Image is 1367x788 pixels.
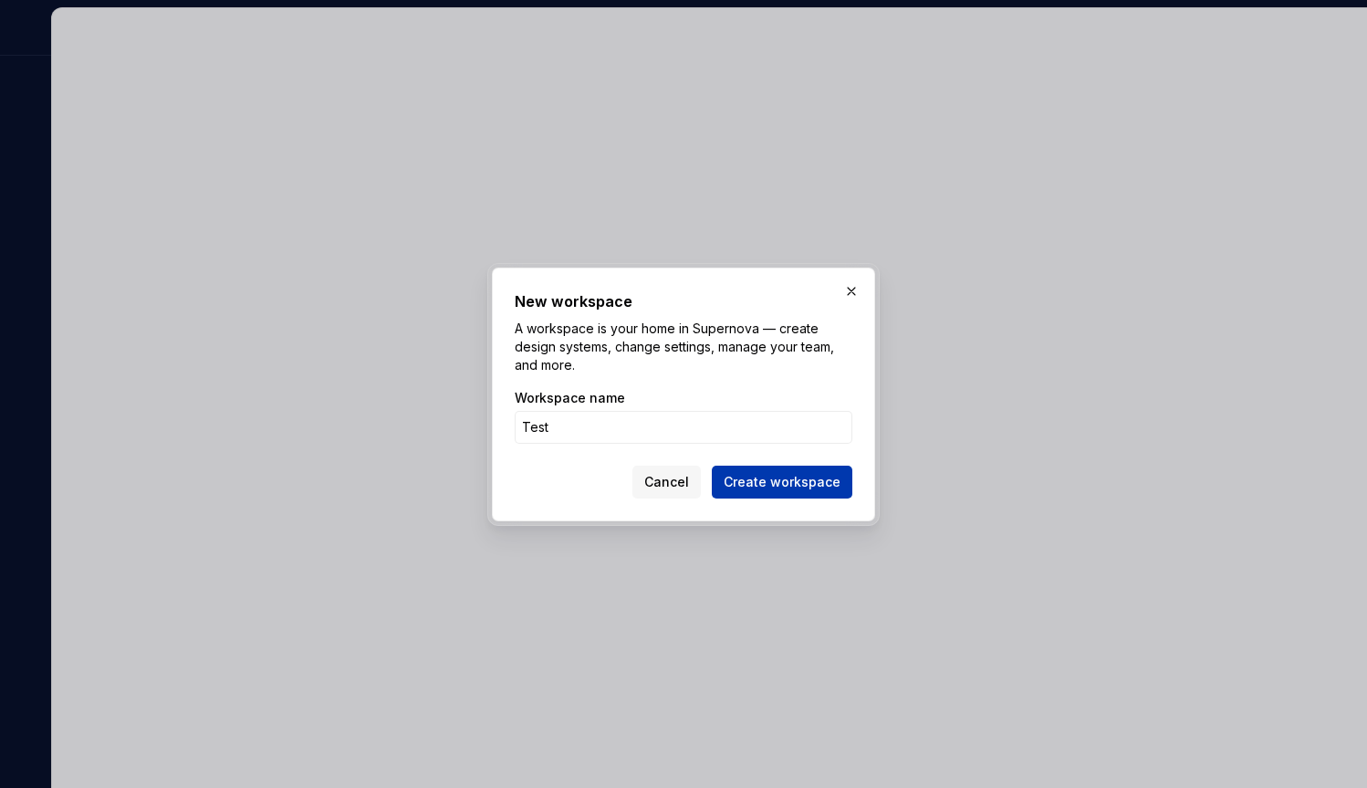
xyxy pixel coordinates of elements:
span: Create workspace [724,473,840,491]
button: Cancel [632,466,701,499]
span: Cancel [644,473,689,491]
button: Create workspace [712,466,852,499]
label: Workspace name [515,389,625,407]
h2: New workspace [515,290,852,312]
p: A workspace is your home in Supernova — create design systems, change settings, manage your team,... [515,320,852,374]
